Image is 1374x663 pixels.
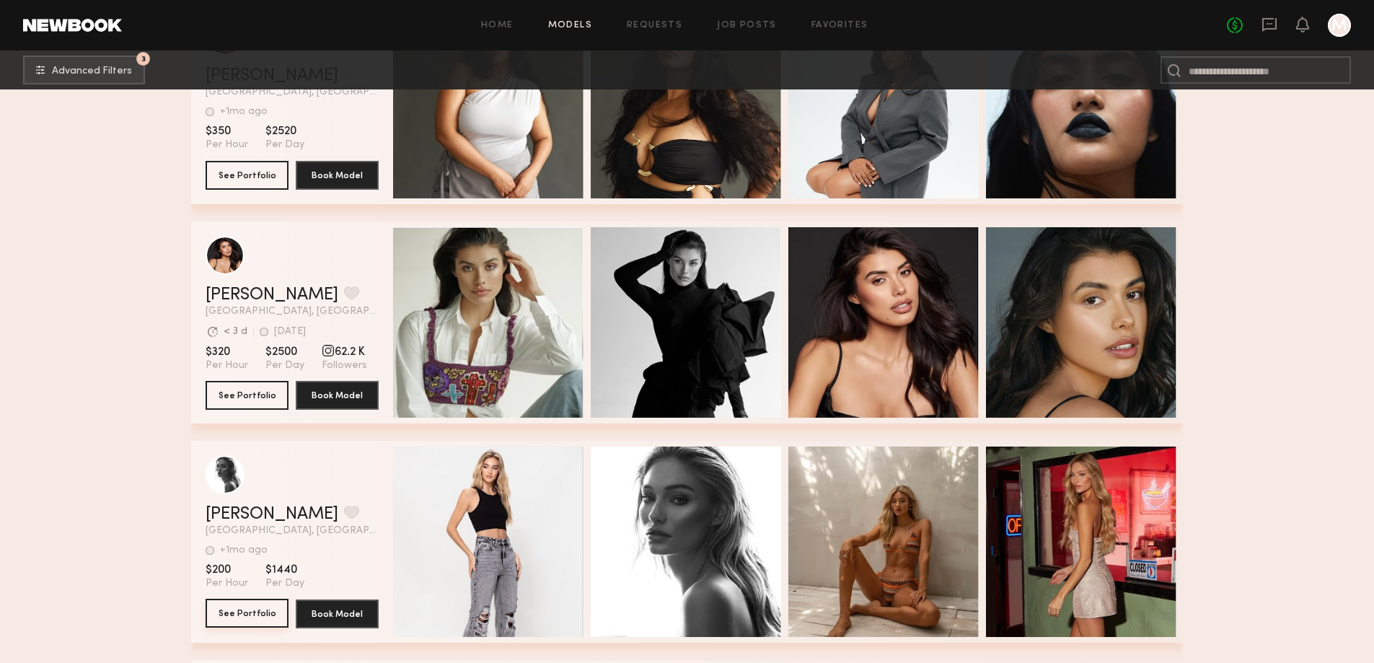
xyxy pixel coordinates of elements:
a: Models [548,21,592,30]
span: Per Hour [206,577,248,590]
span: 62.2 K [322,345,367,359]
div: +1mo ago [220,107,268,117]
a: See Portfolio [206,600,289,628]
button: Book Model [296,381,379,410]
span: Per Day [265,577,304,590]
span: $200 [206,563,248,577]
span: $2520 [265,124,304,139]
button: See Portfolio [206,381,289,410]
span: Advanced Filters [52,66,132,76]
a: [PERSON_NAME] [206,506,338,523]
a: [PERSON_NAME] [206,286,338,304]
span: $320 [206,345,248,359]
button: See Portfolio [206,599,289,628]
span: Per Hour [206,139,248,152]
span: Followers [322,359,367,372]
a: M [1328,14,1351,37]
span: Per Day [265,359,304,372]
button: Book Model [296,600,379,628]
span: [GEOGRAPHIC_DATA], [GEOGRAPHIC_DATA] [206,526,379,536]
a: Job Posts [717,21,777,30]
span: Per Hour [206,359,248,372]
span: $1440 [265,563,304,577]
div: +1mo ago [220,545,268,556]
span: 3 [141,56,146,62]
span: $2500 [265,345,304,359]
span: [GEOGRAPHIC_DATA], [GEOGRAPHIC_DATA] [206,307,379,317]
a: Favorites [811,21,868,30]
button: 3Advanced Filters [23,56,145,84]
button: Book Model [296,161,379,190]
span: Per Day [265,139,304,152]
span: $350 [206,124,248,139]
span: [GEOGRAPHIC_DATA], [GEOGRAPHIC_DATA] [206,87,379,97]
button: See Portfolio [206,161,289,190]
div: < 3 d [224,327,247,337]
a: Requests [627,21,682,30]
a: Home [481,21,514,30]
div: [DATE] [274,327,306,337]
